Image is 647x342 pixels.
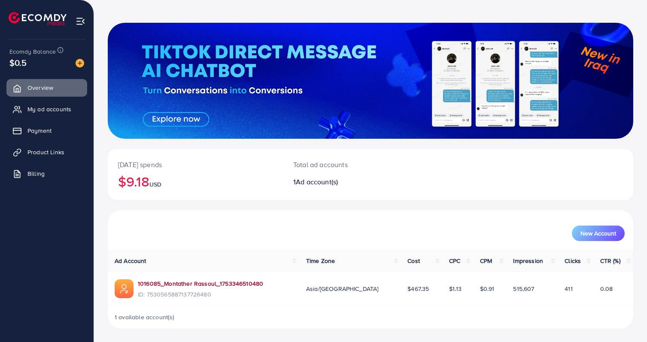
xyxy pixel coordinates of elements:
p: [DATE] spends [118,159,273,170]
span: $0.5 [9,56,27,69]
span: $0.91 [480,284,495,293]
span: Ecomdy Balance [9,47,56,56]
p: Total ad accounts [293,159,404,170]
span: Impression [513,256,543,265]
button: New Account [572,226,625,241]
span: Ad account(s) [296,177,338,186]
a: Product Links [6,144,87,161]
a: Billing [6,165,87,182]
img: menu [76,16,85,26]
a: 1016085_Montather Rassoul_1753346510480 [138,279,263,288]
span: Time Zone [306,256,335,265]
span: ID: 7530565887137726480 [138,290,263,299]
span: 411 [565,284,572,293]
span: Clicks [565,256,581,265]
span: $1.13 [449,284,462,293]
a: Overview [6,79,87,96]
span: 515,607 [513,284,534,293]
h2: $9.18 [118,173,273,189]
span: Billing [27,169,45,178]
span: CPM [480,256,492,265]
span: New Account [580,230,616,236]
span: Ad Account [115,256,146,265]
a: Payment [6,122,87,139]
span: My ad accounts [27,105,71,113]
span: USD [149,180,161,189]
iframe: Chat [611,303,641,336]
span: Asia/[GEOGRAPHIC_DATA] [306,284,379,293]
span: CTR (%) [600,256,620,265]
a: My ad accounts [6,101,87,118]
img: image [76,59,84,67]
span: Payment [27,126,52,135]
span: Overview [27,83,53,92]
span: Product Links [27,148,64,156]
img: logo [9,12,67,25]
span: 1 available account(s) [115,313,175,321]
h2: 1 [293,178,404,186]
img: ic-ads-acc.e4c84228.svg [115,279,134,298]
span: $467.35 [407,284,429,293]
span: 0.08 [600,284,613,293]
span: CPC [449,256,460,265]
span: Cost [407,256,420,265]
